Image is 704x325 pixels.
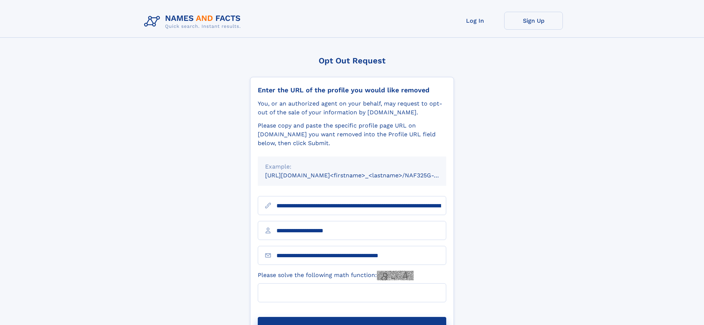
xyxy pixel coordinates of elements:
[258,121,446,148] div: Please copy and paste the specific profile page URL on [DOMAIN_NAME] you want removed into the Pr...
[141,12,247,32] img: Logo Names and Facts
[250,56,454,65] div: Opt Out Request
[265,172,460,179] small: [URL][DOMAIN_NAME]<firstname>_<lastname>/NAF325G-xxxxxxxx
[504,12,563,30] a: Sign Up
[258,99,446,117] div: You, or an authorized agent on your behalf, may request to opt-out of the sale of your informatio...
[258,86,446,94] div: Enter the URL of the profile you would like removed
[445,12,504,30] a: Log In
[258,271,414,280] label: Please solve the following math function:
[265,162,439,171] div: Example:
